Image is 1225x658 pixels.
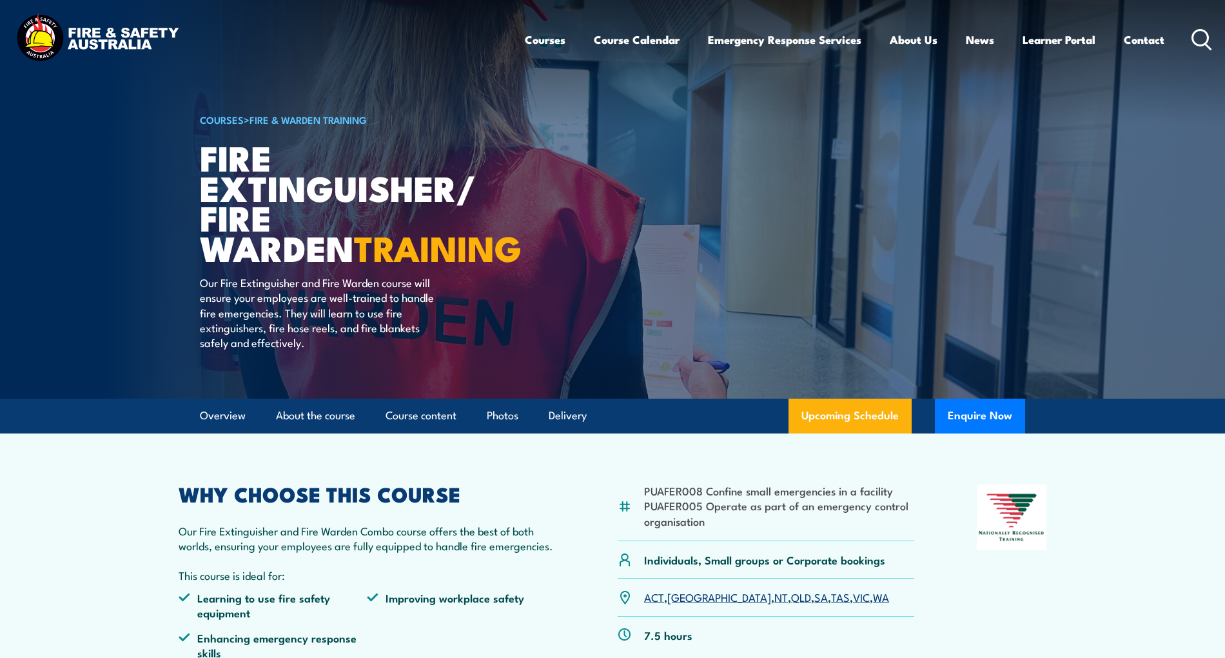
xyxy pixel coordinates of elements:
[977,484,1046,550] img: Nationally Recognised Training logo.
[873,589,889,604] a: WA
[276,399,355,433] a: About the course
[774,589,788,604] a: NT
[179,590,367,621] li: Learning to use fire safety equipment
[935,399,1025,434] button: Enquire Now
[200,112,518,127] h6: >
[814,589,828,604] a: SA
[354,220,522,274] strong: TRAINING
[179,523,555,553] p: Our Fire Extinguisher and Fire Warden Combo course offers the best of both worlds, ensuring your ...
[644,589,664,604] a: ACT
[667,589,771,604] a: [GEOGRAPHIC_DATA]
[644,590,889,604] p: , , , , , , ,
[644,552,885,567] p: Individuals, Small groups or Corporate bookings
[789,399,912,434] a: Upcoming Schedule
[200,112,244,126] a: COURSES
[791,589,811,604] a: QLD
[890,23,937,57] a: About Us
[594,23,680,57] a: Course Calendar
[200,275,435,350] p: Our Fire Extinguisher and Fire Warden course will ensure your employees are well-trained to handl...
[1023,23,1095,57] a: Learner Portal
[708,23,861,57] a: Emergency Response Services
[644,628,692,643] p: 7.5 hours
[831,589,850,604] a: TAS
[853,589,870,604] a: VIC
[367,590,555,621] li: Improving workplace safety
[250,112,367,126] a: Fire & Warden Training
[1124,23,1164,57] a: Contact
[200,399,246,433] a: Overview
[644,483,914,498] li: PUAFER008 Confine small emergencies in a facility
[487,399,518,433] a: Photos
[200,142,518,263] h1: Fire Extinguisher/ Fire Warden
[179,484,555,503] h2: WHY CHOOSE THIS COURSE
[644,498,914,528] li: PUAFER005 Operate as part of an emergency control organisation
[549,399,587,433] a: Delivery
[386,399,456,433] a: Course content
[179,568,555,583] p: This course is ideal for:
[966,23,994,57] a: News
[525,23,565,57] a: Courses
